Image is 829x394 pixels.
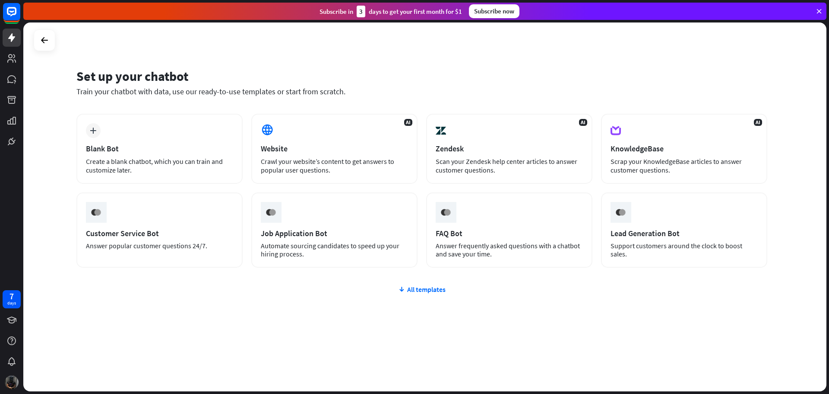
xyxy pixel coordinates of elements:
[469,4,519,18] div: Subscribe now
[357,6,365,17] div: 3
[7,300,16,306] div: days
[320,6,462,17] div: Subscribe in days to get your first month for $1
[9,292,14,300] div: 7
[3,290,21,308] a: 7 days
